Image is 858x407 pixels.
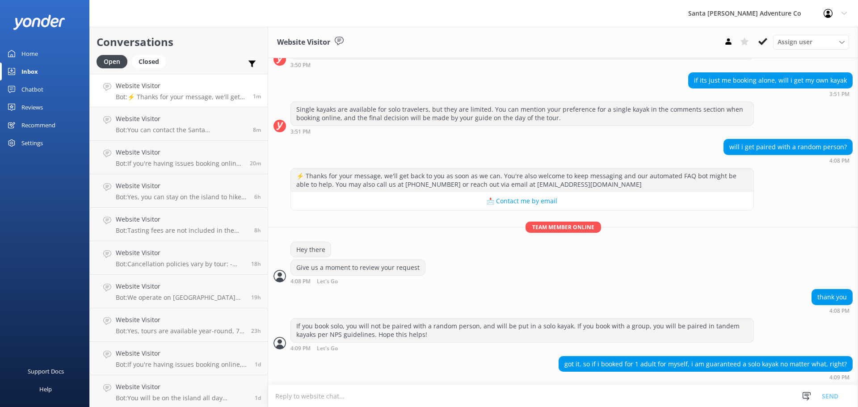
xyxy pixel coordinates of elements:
h4: Website Visitor [116,181,248,191]
strong: 3:51 PM [290,129,311,134]
div: 04:08pm 11-Aug-2025 (UTC -07:00) America/Tijuana [812,307,853,314]
div: If you book solo, you will not be paired with a random person, and will be put in a solo kayak. I... [291,319,753,342]
strong: 3:51 PM [829,92,850,97]
div: 04:08pm 11-Aug-2025 (UTC -07:00) America/Tijuana [290,278,425,285]
p: Bot: We operate on [GEOGRAPHIC_DATA][PERSON_NAME], specifically at [GEOGRAPHIC_DATA]. [116,294,244,302]
div: will i get paired with a random person? [724,139,852,155]
span: 01:18pm 10-Aug-2025 (UTC -07:00) America/Tijuana [255,394,261,402]
strong: 4:08 PM [829,308,850,314]
div: Settings [21,134,43,152]
div: thank you [812,290,852,305]
a: Closed [132,56,170,66]
div: Support Docs [28,362,64,380]
h4: Website Visitor [116,214,248,224]
a: Website VisitorBot:You can contact the Santa [PERSON_NAME] Adventure Co. team at [PHONE_NUMBER], ... [90,107,268,141]
h2: Conversations [97,34,261,50]
h4: Website Visitor [116,81,246,91]
p: Bot: Cancellation policies vary by tour: - Channel Islands tours: Full refunds if canceled at lea... [116,260,244,268]
strong: 3:50 PM [290,63,311,68]
div: Home [21,45,38,63]
img: yonder-white-logo.png [13,15,65,29]
h4: Website Visitor [116,147,243,157]
div: got it. so if i booked for 1 adult for myself, i am guaranteed a solo kayak no matter what, right? [559,357,852,372]
a: Website VisitorBot:If you're having issues booking online, please contact the Santa [PERSON_NAME]... [90,342,268,375]
span: Let's Go [317,279,338,285]
span: Let's Go [317,346,338,352]
a: Website VisitorBot:We operate on [GEOGRAPHIC_DATA][PERSON_NAME], specifically at [GEOGRAPHIC_DATA... [90,275,268,308]
strong: 4:08 PM [829,158,850,164]
span: 09:43pm 10-Aug-2025 (UTC -07:00) America/Tijuana [251,260,261,268]
div: if its just me booking alone, will i get my own kayak [689,73,852,88]
div: 04:08pm 11-Aug-2025 (UTC -07:00) America/Tijuana [723,157,853,164]
a: Website VisitorBot:If you're having issues booking online, please contact the Santa [PERSON_NAME]... [90,141,268,174]
span: 04:08pm 11-Aug-2025 (UTC -07:00) America/Tijuana [253,92,261,100]
div: Hey there [291,242,331,257]
a: Website VisitorBot:Tasting fees are not included in the Wine Country Shuttle price. For other tou... [90,208,268,241]
p: Bot: ⚡ Thanks for your message, we'll get back to you as soon as we can. You're also welcome to k... [116,93,246,101]
a: Website VisitorBot:⚡ Thanks for your message, we'll get back to you as soon as we can. You're als... [90,74,268,107]
div: 03:51pm 11-Aug-2025 (UTC -07:00) America/Tijuana [290,128,754,134]
div: Assign User [773,35,849,49]
a: Open [97,56,132,66]
h4: Website Visitor [116,382,248,392]
div: Recommend [21,116,55,134]
p: Bot: Tasting fees are not included in the Wine Country Shuttle price. For other tours, all wine t... [116,227,248,235]
strong: 4:09 PM [290,346,311,352]
button: 📩 Contact me by email [291,192,753,210]
p: Bot: Yes, you can stay on the island to hike after your kayaking tour. You will be on the island ... [116,193,248,201]
div: 03:50pm 11-Aug-2025 (UTC -07:00) America/Tijuana [290,62,754,68]
p: Bot: Yes, tours are available year-round, 7 days per week. You can visit our calendar for availab... [116,327,244,335]
div: Reviews [21,98,43,116]
div: Chatbot [21,80,43,98]
div: Closed [132,55,166,68]
div: ⚡ Thanks for your message, we'll get back to you as soon as we can. You're also welcome to keep m... [291,168,753,192]
span: 04:38pm 10-Aug-2025 (UTC -07:00) America/Tijuana [251,327,261,335]
span: 02:40pm 10-Aug-2025 (UTC -07:00) America/Tijuana [255,361,261,368]
span: 03:49pm 11-Aug-2025 (UTC -07:00) America/Tijuana [250,159,261,167]
span: 09:08pm 10-Aug-2025 (UTC -07:00) America/Tijuana [251,294,261,301]
span: 04:01pm 11-Aug-2025 (UTC -07:00) America/Tijuana [253,126,261,134]
a: Website VisitorBot:Cancellation policies vary by tour: - Channel Islands tours: Full refunds if c... [90,241,268,275]
h3: Website Visitor [277,37,330,48]
h4: Website Visitor [116,348,248,358]
span: Assign user [778,37,812,47]
div: 04:09pm 11-Aug-2025 (UTC -07:00) America/Tijuana [290,345,754,352]
div: Single kayaks are available for solo travelers, but they are limited. You can mention your prefer... [291,102,753,126]
p: Bot: You can contact the Santa [PERSON_NAME] Adventure Co. team at [PHONE_NUMBER], or by emailing... [116,126,246,134]
p: Bot: You will be on the island all day regardless of the tour length you pick. Free time can be u... [116,394,248,402]
div: 03:51pm 11-Aug-2025 (UTC -07:00) America/Tijuana [688,91,853,97]
h4: Website Visitor [116,315,244,325]
span: Team member online [526,222,601,233]
a: Website VisitorBot:Yes, tours are available year-round, 7 days per week. You can visit our calend... [90,308,268,342]
a: Website VisitorBot:Yes, you can stay on the island to hike after your kayaking tour. You will be ... [90,174,268,208]
p: Bot: If you're having issues booking online, please contact the Santa [PERSON_NAME] Adventure Co.... [116,361,248,369]
div: Inbox [21,63,38,80]
div: Help [39,380,52,398]
strong: 4:08 PM [290,279,311,285]
p: Bot: If you're having issues booking online, please contact the Santa [PERSON_NAME] Adventure Co.... [116,159,243,168]
div: Open [97,55,127,68]
h4: Website Visitor [116,248,244,258]
h4: Website Visitor [116,114,246,124]
span: 07:52am 11-Aug-2025 (UTC -07:00) America/Tijuana [254,227,261,234]
div: Give us a moment to review your request [291,260,425,275]
h4: Website Visitor [116,281,244,291]
strong: 4:09 PM [829,375,850,380]
span: 09:38am 11-Aug-2025 (UTC -07:00) America/Tijuana [254,193,261,201]
div: 04:09pm 11-Aug-2025 (UTC -07:00) America/Tijuana [559,374,853,380]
